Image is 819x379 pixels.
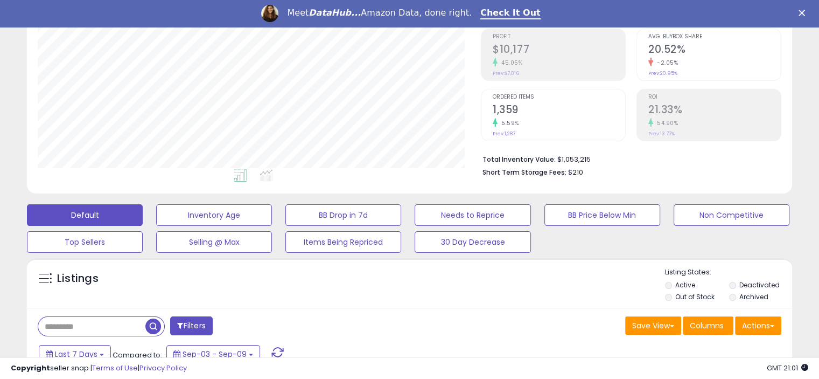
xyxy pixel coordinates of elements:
[309,8,361,18] i: DataHub...
[156,204,272,226] button: Inventory Age
[498,59,522,67] small: 45.05%
[625,316,681,335] button: Save View
[39,345,111,363] button: Last 7 Days
[285,204,401,226] button: BB Drop in 7d
[285,231,401,253] button: Items Being Repriced
[139,363,187,373] a: Privacy Policy
[92,363,138,373] a: Terms of Use
[482,152,773,165] li: $1,053,215
[675,280,695,290] label: Active
[675,292,715,301] label: Out of Stock
[739,280,779,290] label: Deactivated
[493,34,625,40] span: Profit
[653,59,678,67] small: -2.05%
[493,70,519,77] small: Prev: $7,016
[648,94,781,100] span: ROI
[568,167,583,177] span: $210
[170,316,212,335] button: Filters
[648,130,675,137] small: Prev: 13.77%
[674,204,789,226] button: Non Competitive
[653,119,678,127] small: 54.90%
[735,316,781,335] button: Actions
[415,231,530,253] button: 30 Day Decrease
[493,104,625,118] h2: 1,359
[287,8,472,18] div: Meet Amazon Data, done right.
[767,363,808,373] span: 2025-09-17 21:01 GMT
[166,345,260,363] button: Sep-03 - Sep-09
[27,204,143,226] button: Default
[739,292,768,301] label: Archived
[183,349,247,360] span: Sep-03 - Sep-09
[648,43,781,58] h2: 20.52%
[480,8,541,19] a: Check It Out
[690,320,724,331] span: Columns
[11,363,50,373] strong: Copyright
[498,119,519,127] small: 5.59%
[683,316,733,335] button: Columns
[799,10,809,16] div: Close
[648,70,677,77] small: Prev: 20.95%
[648,34,781,40] span: Avg. Buybox Share
[482,155,556,164] b: Total Inventory Value:
[482,168,566,177] b: Short Term Storage Fees:
[493,130,515,137] small: Prev: 1,287
[11,363,187,374] div: seller snap | |
[493,94,625,100] span: Ordered Items
[156,231,272,253] button: Selling @ Max
[57,271,99,286] h5: Listings
[415,204,530,226] button: Needs to Reprice
[648,104,781,118] h2: 21.33%
[493,43,625,58] h2: $10,177
[261,5,278,22] img: Profile image for Georgie
[27,231,143,253] button: Top Sellers
[665,267,792,278] p: Listing States:
[55,349,97,360] span: Last 7 Days
[113,350,162,360] span: Compared to:
[544,204,660,226] button: BB Price Below Min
